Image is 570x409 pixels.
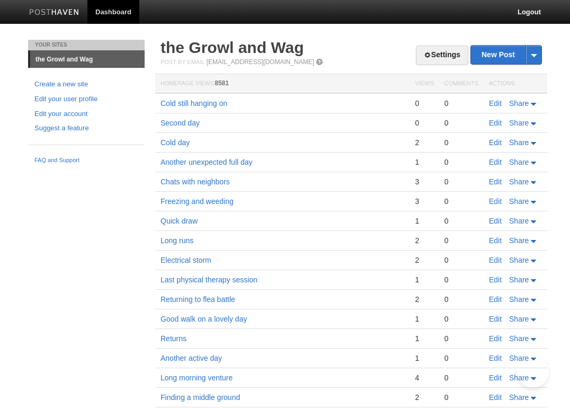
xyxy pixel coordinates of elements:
div: 2 [415,255,433,265]
a: Edit [489,256,502,264]
div: 0 [444,177,478,186]
li: Your Sites [28,40,145,50]
div: 0 [415,99,433,108]
a: Cold day [161,138,190,147]
a: Edit [489,275,502,284]
a: Edit [489,197,502,206]
a: Edit [489,119,502,127]
a: Electrical storm [161,256,211,264]
th: Views [409,74,439,94]
th: Homepage Views [155,74,409,94]
span: Share [509,138,529,147]
div: 0 [444,295,478,304]
div: 1 [415,314,433,324]
th: Comments [439,74,484,94]
a: Finding a middle ground [161,393,240,402]
div: 2 [415,138,433,147]
a: Cold still hanging on [161,99,227,108]
a: the Growl and Wag [161,39,304,56]
a: Edit [489,177,502,186]
a: Chats with neighbors [161,177,230,186]
span: Share [509,99,529,108]
span: Share [509,374,529,382]
span: Share [509,119,529,127]
a: Last physical therapy session [161,275,257,284]
span: Post by Email [161,59,204,65]
span: 8581 [215,79,229,87]
a: Edit [489,236,502,245]
div: 2 [415,393,433,402]
a: Returns [161,334,186,343]
span: Share [509,236,529,245]
span: Share [509,354,529,362]
a: Edit [489,354,502,362]
span: Share [509,177,529,186]
div: 1 [415,157,433,167]
div: 0 [444,99,478,108]
div: 1 [415,275,433,284]
a: Another unexpected full day [161,158,253,166]
a: Good walk on a lovely day [161,315,247,323]
span: Share [509,334,529,343]
div: 2 [415,236,433,245]
span: Share [509,158,529,166]
a: New Post [471,46,541,64]
a: FAQ and Support [34,156,138,165]
span: Share [509,197,529,206]
span: Share [509,217,529,225]
div: 0 [444,197,478,206]
a: [EMAIL_ADDRESS][DOMAIN_NAME] [207,58,314,66]
span: Share [509,393,529,402]
span: Share [509,295,529,304]
div: 1 [415,334,433,343]
a: Edit [489,393,502,402]
th: Actions [484,74,547,94]
a: Edit [489,138,502,147]
a: Edit your account [34,109,138,120]
div: 0 [415,118,433,128]
a: the Growl and Wag [30,51,145,68]
div: 0 [444,393,478,402]
a: Long morning venture [161,374,233,382]
a: Edit [489,374,502,382]
div: 2 [415,295,433,304]
a: Returning to flea battle [161,295,235,304]
div: 0 [444,118,478,128]
div: 4 [415,373,433,383]
a: Long runs [161,236,193,245]
div: 1 [415,216,433,226]
a: Edit [489,295,502,304]
a: Edit your user profile [34,94,138,105]
div: 1 [415,353,433,363]
span: Share [509,256,529,264]
a: Edit [489,334,502,343]
div: 0 [444,314,478,324]
div: 0 [444,334,478,343]
a: Quick draw [161,217,198,225]
a: Suggest a feature [34,123,138,134]
a: Freezing and weeding [161,197,234,206]
div: 3 [415,197,433,206]
div: 0 [444,275,478,284]
img: Posthaven-bar [29,9,79,17]
div: 0 [444,216,478,226]
div: 0 [444,373,478,383]
a: Second day [161,119,200,127]
div: 0 [444,236,478,245]
span: Share [509,315,529,323]
div: 3 [415,177,433,186]
a: Settings [416,46,468,65]
a: Edit [489,217,502,225]
a: Create a new site [34,79,138,90]
a: Edit [489,315,502,323]
div: 0 [444,138,478,147]
div: 0 [444,255,478,265]
a: Another active day [161,354,222,362]
div: 0 [444,353,478,363]
div: 0 [444,157,478,167]
iframe: Help Scout Beacon - Open [517,356,549,388]
a: Edit [489,99,502,108]
a: Edit [489,158,502,166]
span: Share [509,275,529,284]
